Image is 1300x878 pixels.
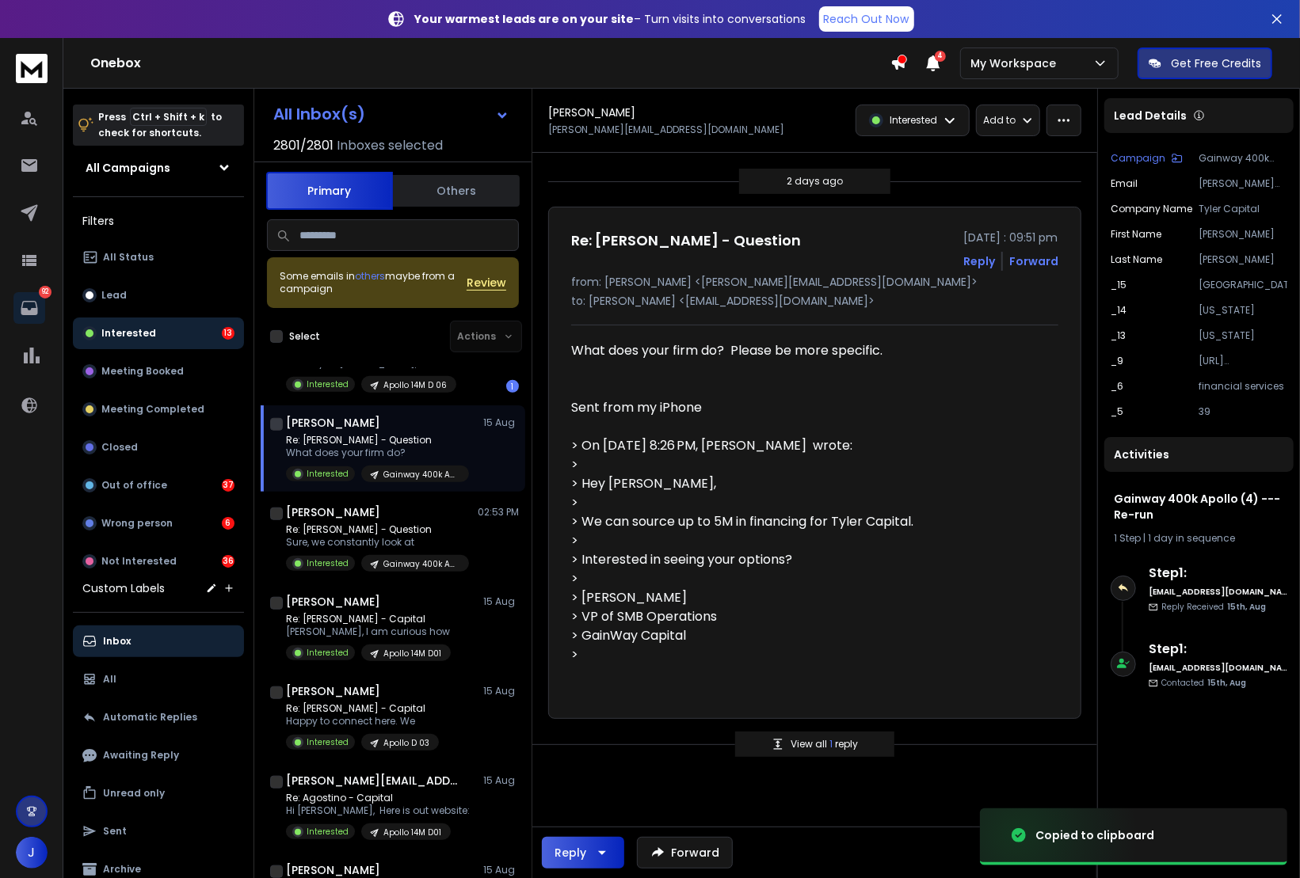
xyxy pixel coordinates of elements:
p: Interested [307,826,349,838]
p: Interested [101,327,156,340]
a: 92 [13,292,45,324]
p: Reach Out Now [824,11,909,27]
span: 4 [935,51,946,62]
button: Forward [637,837,733,868]
p: Sent [103,825,127,838]
p: _14 [1111,304,1127,317]
div: 37 [222,479,234,492]
button: Closed [73,431,244,463]
button: All Campaigns [73,152,244,184]
p: Gainway 400k Apollo (3) --- Re-run [383,558,459,570]
button: Reply [542,837,624,868]
h1: Gainway 400k Apollo (4) --- Re-run [1114,491,1284,523]
p: All Status [103,251,154,264]
h3: Custom Labels [82,580,165,596]
div: 36 [222,555,234,568]
div: Copied to clipboard [1035,827,1154,843]
h1: [PERSON_NAME][EMAIL_ADDRESS][DOMAIN_NAME] [286,773,460,789]
p: 15 Aug [483,774,519,787]
p: Closed [101,441,138,454]
p: – Turn visits into conversations [415,11,806,27]
button: Meeting Booked [73,355,244,387]
p: View all reply [791,738,858,751]
h1: [PERSON_NAME] [286,862,380,878]
button: All [73,663,244,695]
p: Inbox [103,635,131,648]
h1: [PERSON_NAME] [286,415,380,431]
p: Wrong person [101,517,173,530]
button: Reply [963,253,995,269]
button: Out of office37 [73,469,244,501]
p: 15 Aug [483,864,519,876]
p: My Workspace [970,55,1062,71]
p: Tyler Capital [1199,203,1287,215]
div: Some emails in maybe from a campaign [280,270,467,295]
button: Primary [266,172,393,210]
button: Lead [73,279,244,311]
button: J [16,837,48,868]
p: _6 [1111,380,1123,393]
span: 1 Step [1114,531,1141,545]
p: _9 [1111,355,1123,367]
span: 1 day in sequence [1148,531,1235,545]
p: _13 [1111,329,1126,342]
h1: [PERSON_NAME] [548,105,635,120]
h6: [EMAIL_ADDRESS][DOMAIN_NAME] [1149,662,1287,674]
p: to: [PERSON_NAME] <[EMAIL_ADDRESS][DOMAIN_NAME]> [571,293,1058,309]
h1: [PERSON_NAME] [286,594,380,610]
span: 2801 / 2801 [273,136,334,155]
p: Happy to connect here. We [286,715,439,728]
p: Awaiting Reply [103,749,179,762]
p: Add to [983,114,1016,127]
p: Gainway 400k Apollo (4) --- Re-run [1199,152,1287,165]
p: All [103,673,116,686]
p: Not Interested [101,555,177,568]
h6: [EMAIL_ADDRESS][DOMAIN_NAME] [1149,586,1287,598]
img: logo [16,54,48,83]
p: 15 Aug [483,595,519,608]
p: Archive [103,863,141,876]
p: Press to check for shortcuts. [98,109,222,141]
div: What does your firm do? Please be more specific. Sent from my iPhone > On [DATE] 8:26 PM, [PERSON... [571,341,1046,696]
p: 15 Aug [483,416,519,429]
label: Select [289,330,320,343]
h1: All Campaigns [86,160,170,176]
button: Meeting Completed [73,393,244,425]
strong: Your warmest leads are on your site [415,11,635,27]
p: [GEOGRAPHIC_DATA] [1199,279,1287,291]
p: Re: Agostino - Capital [286,792,470,804]
p: Interested [307,468,349,480]
button: Campaign [1111,152,1183,165]
p: Hi [PERSON_NAME], Here is out website: [286,804,470,817]
p: Apollo 14M D01 [383,648,441,659]
h1: Onebox [90,54,890,73]
p: Automatic Replies [103,711,197,724]
span: 15th, Aug [1207,677,1246,689]
h1: [PERSON_NAME] [286,683,380,699]
p: Interested [890,114,937,127]
button: All Status [73,241,244,273]
p: 02:53 PM [478,506,519,519]
button: Inbox [73,625,244,657]
p: 15 Aug [483,685,519,697]
p: Get Free Credits [1171,55,1261,71]
p: [PERSON_NAME] [1199,228,1287,241]
button: Get Free Credits [1138,48,1272,79]
p: 92 [39,286,51,298]
p: Reply Received [1161,601,1266,613]
p: 2 days ago [787,175,843,188]
div: | [1114,532,1284,545]
p: [PERSON_NAME][EMAIL_ADDRESS][DOMAIN_NAME] [548,124,784,136]
p: Company Name [1111,203,1192,215]
p: [PERSON_NAME], I am curious how [286,625,451,638]
p: Meeting Completed [101,403,204,416]
h3: Inboxes selected [337,136,443,155]
p: Interested [307,557,349,569]
button: Awaiting Reply [73,739,244,771]
button: Review [467,275,506,291]
button: Not Interested36 [73,545,244,577]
